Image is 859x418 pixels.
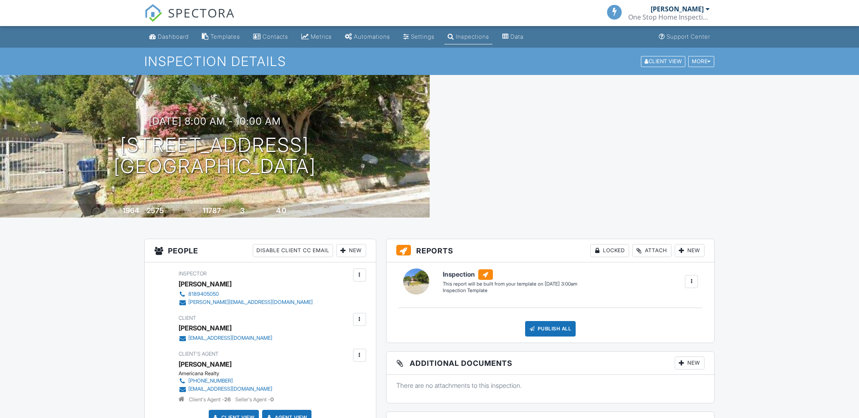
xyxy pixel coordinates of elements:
h1: [STREET_ADDRESS] [GEOGRAPHIC_DATA] [114,134,316,178]
div: Locked [590,244,629,257]
a: [PERSON_NAME][EMAIL_ADDRESS][DOMAIN_NAME] [179,298,313,306]
div: [EMAIL_ADDRESS][DOMAIN_NAME] [188,386,272,392]
span: sq.ft. [222,208,232,214]
a: Metrics [298,29,335,44]
strong: 0 [270,396,274,403]
a: Templates [199,29,243,44]
a: Automations (Basic) [342,29,393,44]
a: Client View [640,58,687,64]
a: [PHONE_NUMBER] [179,377,272,385]
a: Dashboard [146,29,192,44]
div: [PERSON_NAME][EMAIL_ADDRESS][DOMAIN_NAME] [188,299,313,306]
h1: Inspection Details [144,54,715,68]
div: Attach [632,244,671,257]
div: [PERSON_NAME] [651,5,704,13]
div: 11787 [203,206,221,215]
div: New [675,356,704,370]
img: The Best Home Inspection Software - Spectora [144,4,162,22]
h3: People [145,239,376,262]
div: Contacts [263,33,288,40]
span: sq. ft. [165,208,177,214]
p: There are no attachments to this inspection. [396,381,705,390]
div: More [688,56,714,67]
div: New [336,244,366,257]
div: Client View [641,56,685,67]
div: Support Center [667,33,710,40]
span: Lot Size [184,208,201,214]
a: Settings [400,29,438,44]
strong: 26 [224,396,231,403]
span: Inspector [179,271,207,277]
div: Data [510,33,523,40]
h3: Additional Documents [386,352,715,375]
div: [PERSON_NAME] [179,322,232,334]
a: [EMAIL_ADDRESS][DOMAIN_NAME] [179,385,272,393]
div: One Stop Home Inspections & Const. [628,13,710,21]
div: Settings [411,33,435,40]
a: [EMAIL_ADDRESS][DOMAIN_NAME] [179,334,272,342]
h3: [DATE] 8:00 am - 10:00 am [149,116,281,127]
a: Inspections [444,29,492,44]
span: bathrooms [287,208,311,214]
a: Data [499,29,527,44]
div: Inspection Template [443,287,577,294]
div: [EMAIL_ADDRESS][DOMAIN_NAME] [188,335,272,341]
div: 2575 [147,206,164,215]
div: [PHONE_NUMBER] [188,378,233,384]
div: Metrics [311,33,332,40]
div: New [675,244,704,257]
h3: Reports [386,239,715,262]
div: This report will be built from your template on [DATE] 3:00am [443,281,577,287]
a: Contacts [250,29,291,44]
a: Support Center [656,29,713,44]
span: Client's Agent - [189,396,232,403]
div: 4.0 [276,206,286,215]
a: [PERSON_NAME] [179,358,232,370]
div: Automations [354,33,390,40]
div: Disable Client CC Email [253,244,333,257]
div: Americana Realty [179,370,279,377]
span: SPECTORA [168,4,235,21]
div: Inspections [456,33,489,40]
div: 3 [240,206,245,215]
div: Publish All [525,321,576,337]
div: 8189405050 [188,291,219,297]
span: Seller's Agent - [235,396,274,403]
div: [PERSON_NAME] [179,278,232,290]
div: Templates [210,33,240,40]
span: Client [179,315,196,321]
h6: Inspection [443,269,577,280]
a: SPECTORA [144,11,235,28]
span: Client's Agent [179,351,219,357]
div: Dashboard [158,33,189,40]
div: 1964 [123,206,139,215]
span: Built [113,208,121,214]
a: 8189405050 [179,290,313,298]
span: bedrooms [246,208,268,214]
